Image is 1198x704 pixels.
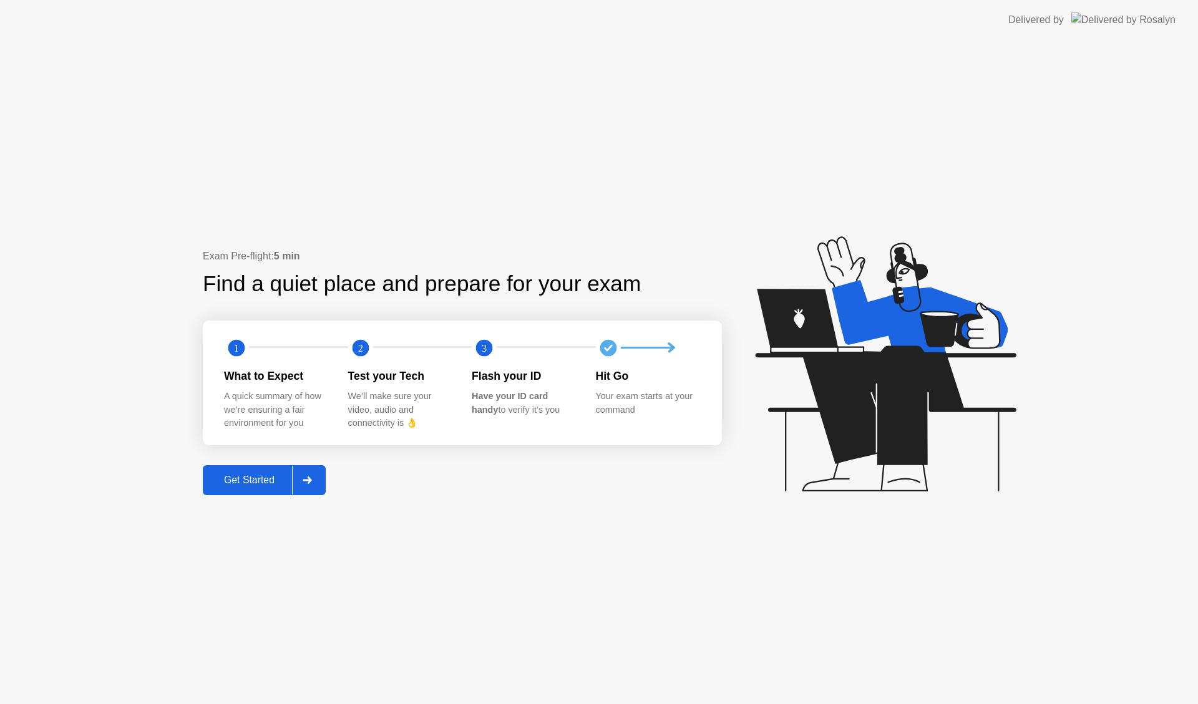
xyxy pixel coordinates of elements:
text: 2 [358,342,363,354]
div: We’ll make sure your video, audio and connectivity is 👌 [348,390,452,430]
b: Have your ID card handy [472,391,548,415]
div: Get Started [207,475,292,486]
div: Test your Tech [348,368,452,384]
div: Your exam starts at your command [596,390,700,417]
div: What to Expect [224,368,328,384]
div: A quick summary of how we’re ensuring a fair environment for you [224,390,328,430]
div: Delivered by [1008,12,1064,27]
button: Get Started [203,465,326,495]
text: 1 [234,342,239,354]
div: Flash your ID [472,368,576,384]
text: 3 [482,342,487,354]
div: Hit Go [596,368,700,384]
div: Find a quiet place and prepare for your exam [203,268,643,301]
div: to verify it’s you [472,390,576,417]
div: Exam Pre-flight: [203,249,722,264]
b: 5 min [274,251,300,261]
img: Delivered by Rosalyn [1071,12,1176,27]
